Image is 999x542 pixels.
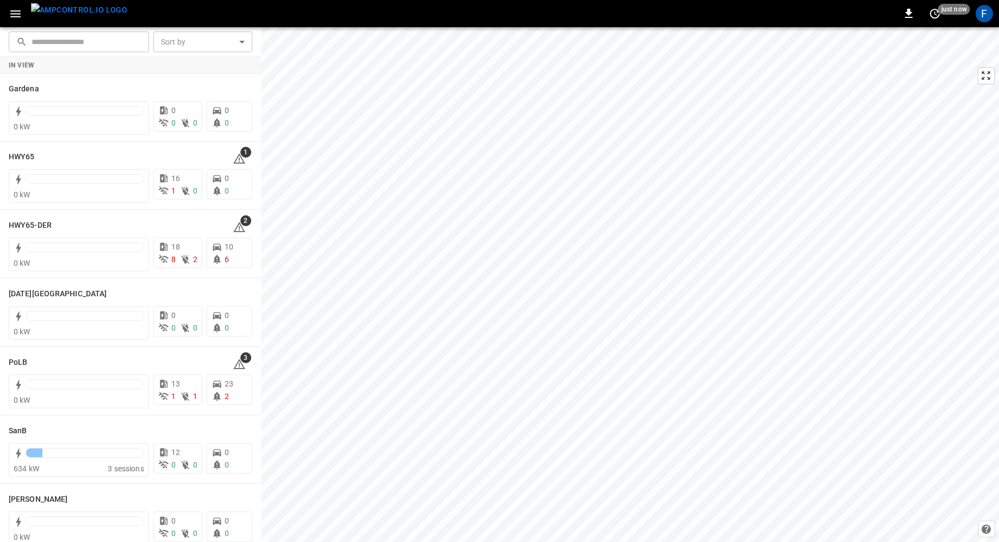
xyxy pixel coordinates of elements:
[225,460,229,469] span: 0
[9,220,52,232] h6: HWY65-DER
[9,357,27,369] h6: PoLB
[926,5,944,22] button: set refresh interval
[225,255,229,264] span: 6
[171,529,176,538] span: 0
[171,186,176,195] span: 1
[193,460,197,469] span: 0
[225,392,229,401] span: 2
[108,464,144,473] span: 3 sessions
[225,106,229,115] span: 0
[14,190,30,199] span: 0 kW
[225,311,229,320] span: 0
[225,379,233,388] span: 23
[193,255,197,264] span: 2
[193,186,197,195] span: 0
[193,119,197,127] span: 0
[240,147,251,158] span: 1
[171,448,180,457] span: 12
[9,151,35,163] h6: HWY65
[171,255,176,264] span: 8
[225,323,229,332] span: 0
[14,259,30,267] span: 0 kW
[14,327,30,336] span: 0 kW
[31,3,127,17] img: ampcontrol.io logo
[9,494,67,506] h6: Vernon
[225,119,229,127] span: 0
[938,4,970,15] span: just now
[14,396,30,404] span: 0 kW
[225,174,229,183] span: 0
[14,122,30,131] span: 0 kW
[171,392,176,401] span: 1
[225,529,229,538] span: 0
[9,83,39,95] h6: Gardena
[14,464,39,473] span: 634 kW
[9,288,107,300] h6: Karma Center
[193,323,197,332] span: 0
[171,516,176,525] span: 0
[225,516,229,525] span: 0
[171,119,176,127] span: 0
[240,215,251,226] span: 2
[9,61,35,69] strong: In View
[171,460,176,469] span: 0
[240,352,251,363] span: 3
[171,174,180,183] span: 16
[193,529,197,538] span: 0
[225,186,229,195] span: 0
[976,5,993,22] div: profile-icon
[9,425,27,437] h6: SanB
[171,311,176,320] span: 0
[171,323,176,332] span: 0
[14,533,30,541] span: 0 kW
[171,379,180,388] span: 13
[171,106,176,115] span: 0
[225,448,229,457] span: 0
[171,242,180,251] span: 18
[193,392,197,401] span: 1
[225,242,233,251] span: 10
